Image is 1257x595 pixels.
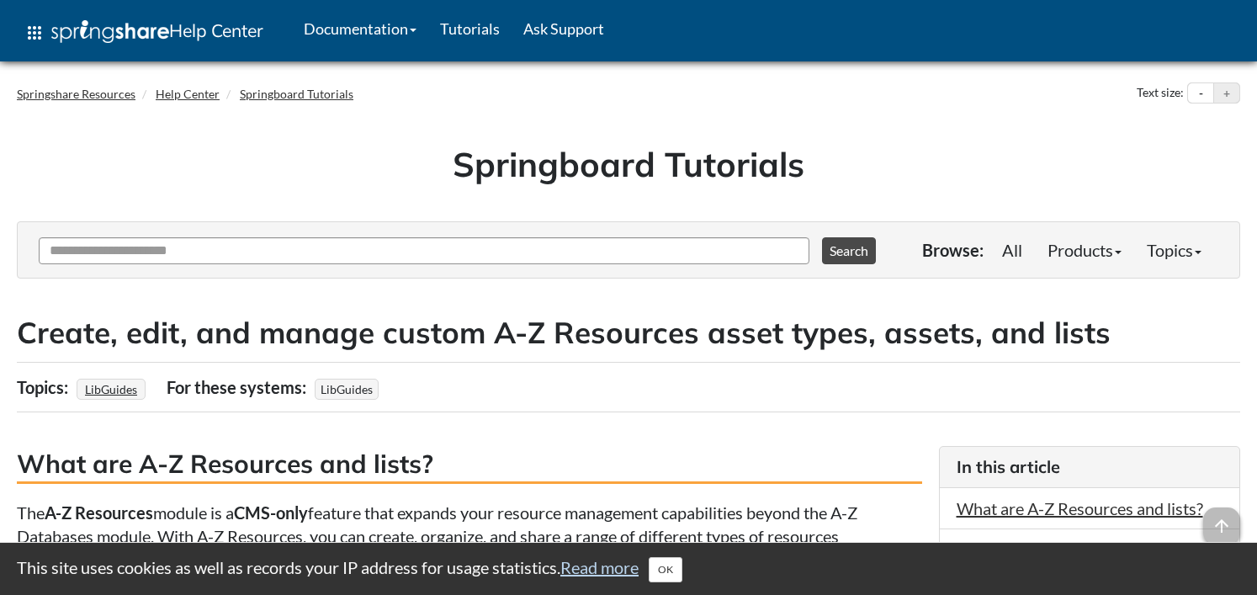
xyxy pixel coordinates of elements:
button: Increase text size [1214,83,1239,104]
a: Springshare Resources [17,87,135,101]
p: Browse: [922,238,984,262]
span: LibGuides [315,379,379,400]
h3: What are A-Z Resources and lists? [17,446,922,484]
a: What are A-Z Resources and lists? [957,498,1203,518]
a: Tutorials [428,8,512,50]
a: Products [1035,233,1134,267]
a: LibGuides [82,377,140,401]
button: Decrease text size [1188,83,1213,104]
img: Springshare [51,20,169,43]
h3: In this article [957,455,1223,479]
button: Search [822,237,876,264]
a: All [989,233,1035,267]
a: Read more [560,557,639,577]
span: Help Center [169,19,263,41]
a: Ask Support [512,8,616,50]
a: Springboard Tutorials [240,87,353,101]
a: Topics [1134,233,1214,267]
a: Documentation [292,8,428,50]
a: arrow_upward [1203,509,1240,529]
a: Help Center [156,87,220,101]
a: apps Help Center [13,8,275,58]
div: Topics: [17,371,72,403]
h2: Create, edit, and manage custom A-Z Resources asset types, assets, and lists [17,312,1240,353]
div: For these systems: [167,371,310,403]
span: apps [24,23,45,43]
p: The module is a feature that expands your resource management capabilities beyond the A-Z Databas... [17,501,922,571]
h1: Springboard Tutorials [29,141,1228,188]
div: Text size: [1133,82,1187,104]
span: arrow_upward [1203,507,1240,545]
strong: CMS-only [234,502,308,523]
strong: A-Z Resources [45,502,153,523]
button: Close [649,557,682,582]
a: Plan and set up your A-Z Resource asset types [957,539,1205,583]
